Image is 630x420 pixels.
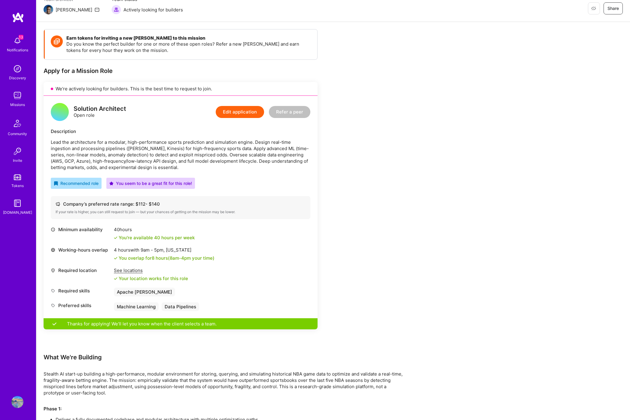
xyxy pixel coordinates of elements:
[19,35,23,40] span: 13
[8,131,27,137] div: Community
[12,12,24,23] img: logo
[114,234,195,241] div: You're available 40 hours per week
[66,41,311,53] p: Do you know the perfect builder for one or more of these open roles? Refer a new [PERSON_NAME] an...
[11,145,23,157] img: Invite
[51,227,55,232] i: icon Clock
[51,288,111,294] div: Required skills
[95,7,99,12] i: icon Mail
[114,256,117,260] i: icon Check
[51,35,63,47] img: Token icon
[10,396,25,408] a: User Avatar
[11,396,23,408] img: User Avatar
[74,106,126,112] div: Solution Architect
[11,183,24,189] div: Tokens
[114,288,175,296] div: Apache [PERSON_NAME]
[109,181,114,186] i: icon PurpleStar
[9,75,26,81] div: Discovery
[44,67,318,75] div: Apply for a Mission Role
[114,302,159,311] div: Machine Learning
[51,139,310,171] p: Lead the architecture for a modular, high-performance sports prediction and simulation engine. De...
[123,7,183,13] span: Actively looking for builders
[139,247,166,253] span: 9am - 5pm ,
[109,180,192,186] div: You seem to be a great fit for this role!
[162,302,199,311] div: Data Pipelines
[114,275,188,282] div: Your location works for this role
[10,116,25,131] img: Community
[66,35,311,41] h4: Earn tokens for inviting a new [PERSON_NAME] to this mission
[114,236,117,240] i: icon Check
[56,201,306,207] div: Company’s preferred rate range: $ 112 - $ 140
[51,268,55,273] i: icon Location
[11,63,23,75] img: discovery
[44,371,404,396] p: Stealth AI start-up building a high-performance, modular environment for storing, querying, and s...
[13,157,22,164] div: Invite
[51,302,111,309] div: Preferred skills
[14,174,21,180] img: tokens
[216,106,264,118] button: Edit application
[51,303,55,308] i: icon Tag
[11,35,23,47] img: bell
[56,210,306,214] div: If your rate is higher, you can still request to join — but your chances of getting on the missio...
[44,353,404,361] div: What We're Building
[7,47,28,53] div: Notifications
[54,181,58,186] i: icon RecommendedBadge
[44,5,53,14] img: Team Architect
[11,89,23,101] img: teamwork
[44,82,318,96] div: We’re actively looking for builders. This is the best time to request to join.
[111,5,121,14] img: Actively looking for builders
[56,7,92,13] div: [PERSON_NAME]
[44,406,62,412] strong: Phase 1:
[604,2,623,14] button: Share
[607,5,619,11] span: Share
[51,267,111,273] div: Required location
[56,202,60,206] i: icon Cash
[591,6,596,11] i: icon EyeClosed
[11,197,23,209] img: guide book
[269,106,310,118] button: Refer a peer
[51,128,310,134] div: Description
[51,248,55,252] i: icon World
[10,101,25,108] div: Missions
[114,226,195,233] div: 40 hours
[54,180,99,186] div: Recommended role
[114,277,117,280] i: icon Check
[170,255,191,261] span: 8am - 4pm
[51,226,111,233] div: Minimum availability
[51,289,55,293] i: icon Tag
[44,318,318,329] div: Thanks for applying! We'll let you know when the client selects a team.
[51,247,111,253] div: Working-hours overlap
[3,209,32,216] div: [DOMAIN_NAME]
[114,267,188,273] div: See locations
[114,247,215,253] div: 4 hours with [US_STATE]
[74,106,126,118] div: Open role
[119,255,215,261] div: You overlap for 8 hours ( your time)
